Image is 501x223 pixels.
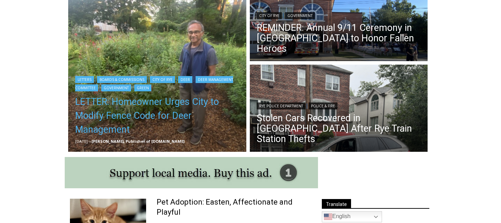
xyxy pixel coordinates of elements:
[257,102,305,109] a: Rye Police Department
[250,65,428,154] img: (PHOTO: This Ford Edge was stolen from the Rye Metro North train station on Tuesday, September 9,...
[92,139,184,144] a: [PERSON_NAME], Publisher of [DOMAIN_NAME]
[257,101,421,109] div: |
[322,211,382,222] a: English
[150,76,175,83] a: City of Rye
[178,76,192,83] a: Deer
[101,84,131,91] a: Government
[250,65,428,154] a: Read More Stolen Cars Recovered in Bronx After Rye Train Station Thefts
[285,12,315,19] a: Government
[75,76,94,83] a: Letters
[176,0,329,67] div: "We would have speakers with experience in local journalism speak to us about their experiences a...
[309,102,337,109] a: Police & Fire
[257,12,282,19] a: City of Rye
[182,69,323,85] span: Intern @ [DOMAIN_NAME]
[0,70,70,86] a: Open Tues. - Sun. [PHONE_NUMBER]
[75,95,239,137] a: LETTER: Homeowner Urges City to Modify Fence Code for Deer Management
[97,76,147,83] a: Boards & Commissions
[72,43,102,83] div: "[PERSON_NAME]'s draw is the fine variety of pristine raw fish kept on hand"
[75,75,239,91] div: | | | | | |
[257,11,421,19] div: |
[257,113,421,144] a: Stolen Cars Recovered in [GEOGRAPHIC_DATA] After Rye Train Station Thefts
[2,72,68,98] span: Open Tues. - Sun. [PHONE_NUMBER]
[167,67,337,86] a: Intern @ [DOMAIN_NAME]
[89,139,92,144] span: –
[322,199,351,208] span: Translate
[75,139,88,144] time: [DATE]
[157,197,309,217] a: Pet Adoption: Easten, Affectionate and Playful
[65,157,318,188] img: support local media, buy this ad
[257,23,421,54] a: REMINDER: Annual 9/11 Ceremony in [GEOGRAPHIC_DATA] to Honor Fallen Heroes
[324,213,332,221] img: en
[134,84,151,91] a: Green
